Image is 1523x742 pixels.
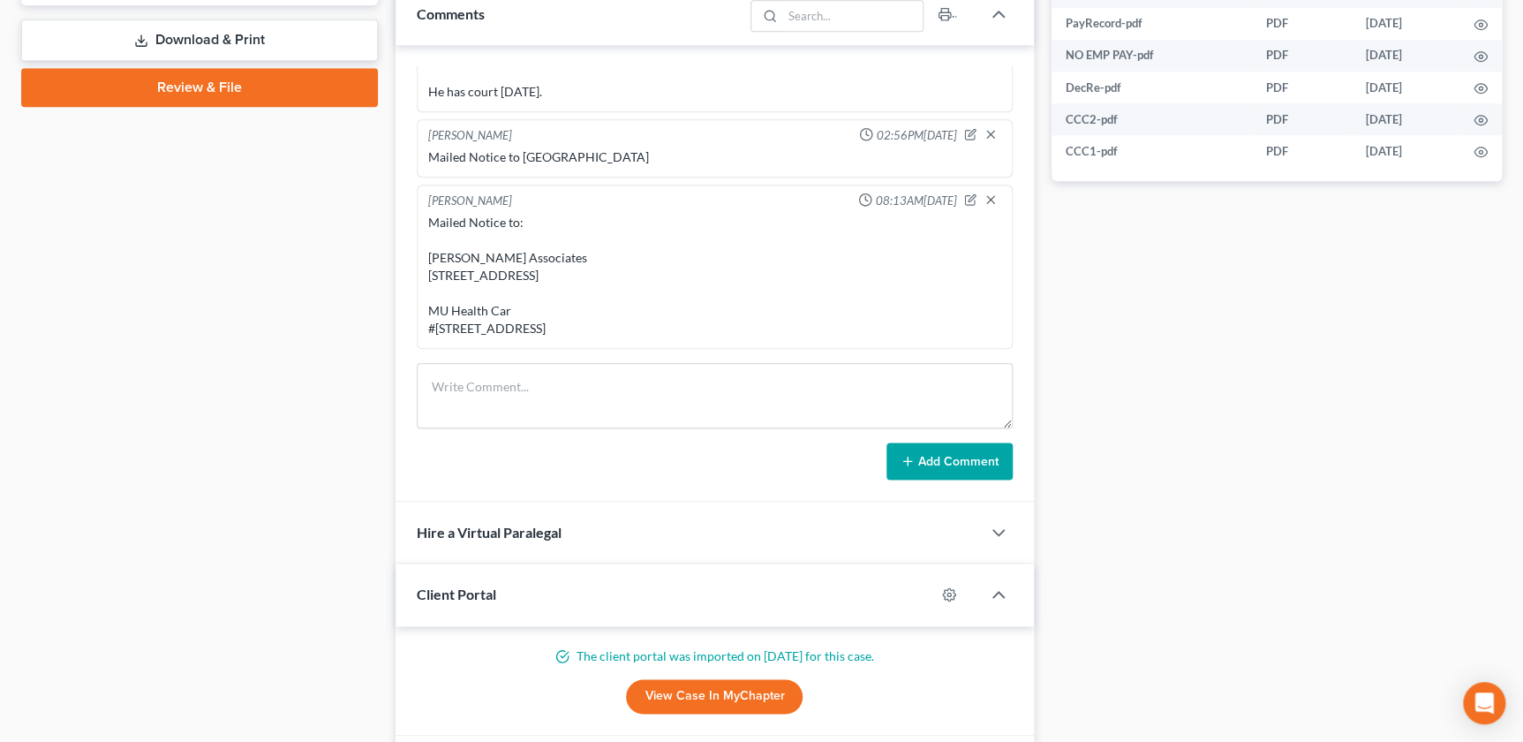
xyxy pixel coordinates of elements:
td: PDF [1252,103,1352,135]
td: PDF [1252,40,1352,72]
button: Add Comment [886,443,1013,480]
a: Download & Print [21,19,378,61]
td: DecRe-pdf [1052,72,1252,103]
span: Hire a Virtual Paralegal [417,524,562,541]
td: PDF [1252,8,1352,40]
td: [DATE] [1352,103,1459,135]
div: [PERSON_NAME] [428,127,512,145]
a: View Case in MyChapter [626,679,803,715]
td: PDF [1252,72,1352,103]
td: [DATE] [1352,8,1459,40]
span: Comments [417,5,485,22]
a: Review & File [21,68,378,107]
span: 08:13AM[DATE] [876,193,957,209]
td: PDF [1252,135,1352,167]
span: Client Portal [417,586,496,602]
div: Mailed Notice to [GEOGRAPHIC_DATA] [428,148,1000,166]
div: [PERSON_NAME] [428,193,512,210]
td: [DATE] [1352,40,1459,72]
td: [DATE] [1352,72,1459,103]
td: CCC1-pdf [1052,135,1252,167]
div: Mailed Notice to: [PERSON_NAME] Associates [STREET_ADDRESS] MU Health Car #[STREET_ADDRESS] [428,214,1000,337]
input: Search... [782,1,923,31]
span: 02:56PM[DATE] [877,127,957,144]
div: Open Intercom Messenger [1463,682,1505,724]
td: CCC2-pdf [1052,103,1252,135]
td: NO EMP PAY-pdf [1052,40,1252,72]
td: [DATE] [1352,135,1459,167]
td: PayRecord-pdf [1052,8,1252,40]
p: The client portal was imported on [DATE] for this case. [417,647,1012,665]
